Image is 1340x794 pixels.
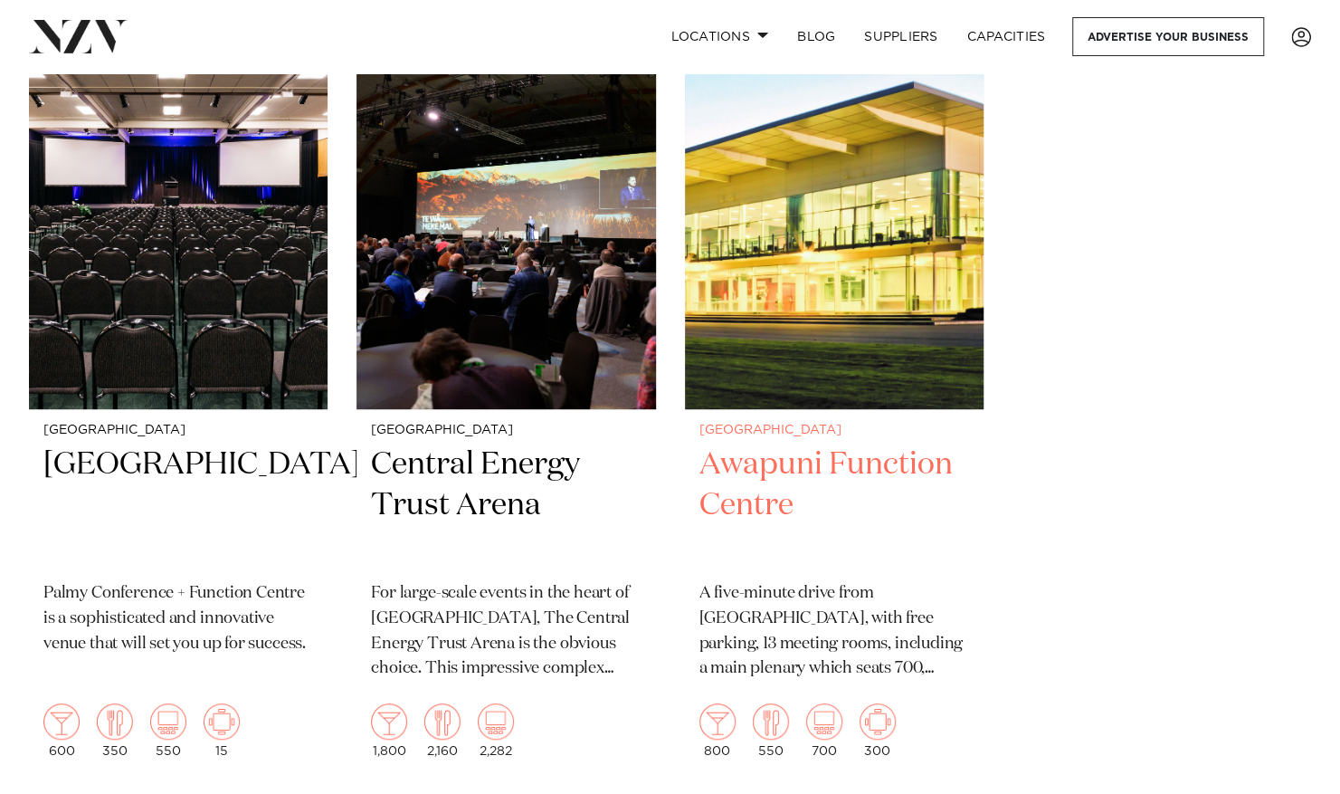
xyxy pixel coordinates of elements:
[371,703,407,740] img: cocktail.png
[371,703,407,758] div: 1,800
[1072,17,1264,56] a: Advertise your business
[699,581,969,683] p: A five-minute drive from [GEOGRAPHIC_DATA], with free parking, 13 meeting rooms, including a main...
[371,424,641,437] small: [GEOGRAPHIC_DATA]
[43,445,313,567] h2: [GEOGRAPHIC_DATA]
[478,703,514,758] div: 2,282
[753,703,789,758] div: 550
[699,703,736,740] img: cocktail.png
[699,424,969,437] small: [GEOGRAPHIC_DATA]
[43,424,313,437] small: [GEOGRAPHIC_DATA]
[150,703,186,758] div: 550
[29,20,128,53] img: nzv-logo.png
[860,703,896,740] img: meeting.png
[699,703,736,758] div: 800
[97,703,133,740] img: dining.png
[850,17,952,56] a: SUPPLIERS
[806,703,842,740] img: theatre.png
[150,703,186,740] img: theatre.png
[97,703,133,758] div: 350
[204,703,240,758] div: 15
[753,703,789,740] img: dining.png
[656,17,783,56] a: Locations
[685,8,984,772] a: [GEOGRAPHIC_DATA] Awapuni Function Centre A five-minute drive from [GEOGRAPHIC_DATA], with free p...
[356,8,655,772] a: [GEOGRAPHIC_DATA] Central Energy Trust Arena For large-scale events in the heart of [GEOGRAPHIC_D...
[860,703,896,758] div: 300
[371,581,641,683] p: For large-scale events in the heart of [GEOGRAPHIC_DATA], The Central Energy Trust Arena is the o...
[953,17,1060,56] a: Capacities
[43,581,313,657] p: Palmy Conference + Function Centre is a sophisticated and innovative venue that will set you up f...
[699,445,969,567] h2: Awapuni Function Centre
[204,703,240,740] img: meeting.png
[43,703,80,758] div: 600
[478,703,514,740] img: theatre.png
[29,8,328,772] a: [GEOGRAPHIC_DATA] [GEOGRAPHIC_DATA] Palmy Conference + Function Centre is a sophisticated and inn...
[43,703,80,740] img: cocktail.png
[424,703,461,740] img: dining.png
[806,703,842,758] div: 700
[783,17,850,56] a: BLOG
[424,703,461,758] div: 2,160
[371,445,641,567] h2: Central Energy Trust Arena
